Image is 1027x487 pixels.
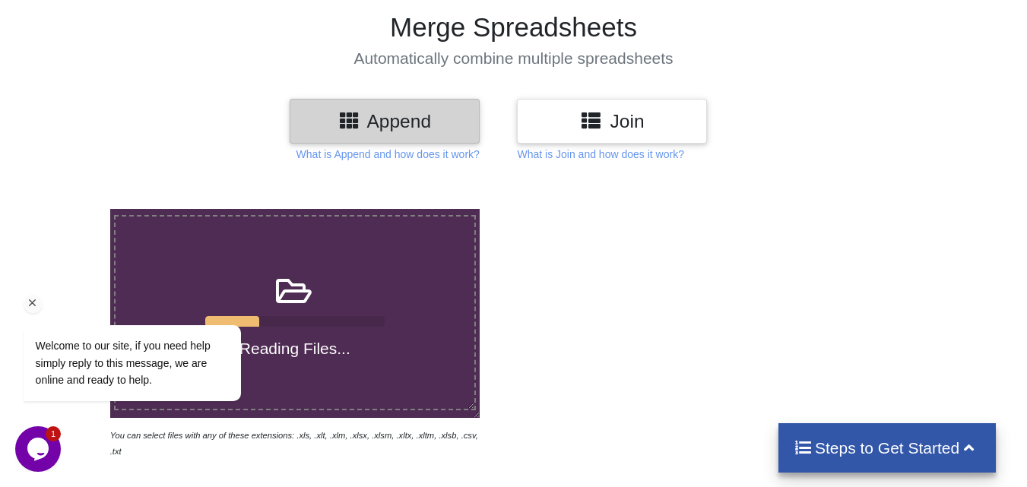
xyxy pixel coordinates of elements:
[110,431,478,456] i: You can select files with any of these extensions: .xls, .xlt, .xlm, .xlsx, .xlsm, .xltx, .xltm, ...
[301,110,468,132] h3: Append
[528,110,696,132] h3: Join
[794,438,981,457] h4: Steps to Get Started
[296,147,480,162] p: What is Append and how does it work?
[116,339,474,358] h4: Reading Files...
[15,426,64,472] iframe: chat widget
[517,147,683,162] p: What is Join and how does it work?
[15,188,289,419] iframe: chat widget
